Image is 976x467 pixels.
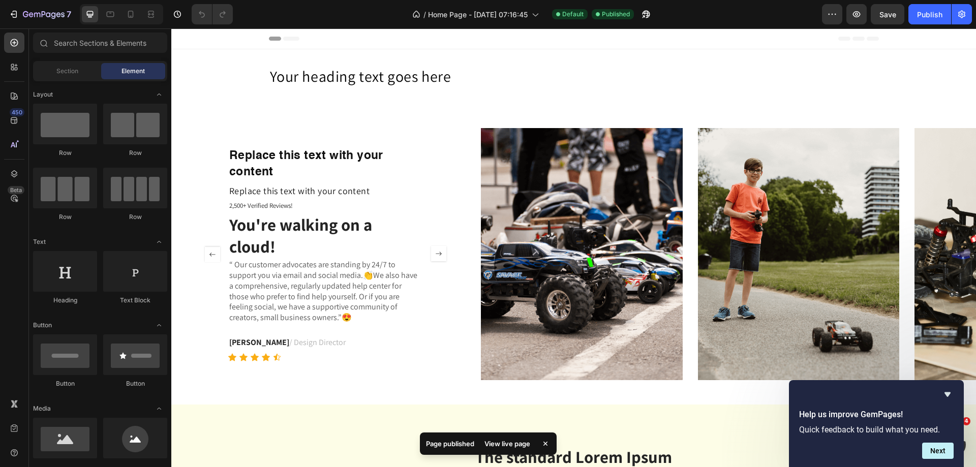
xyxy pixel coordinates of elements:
[917,9,942,20] div: Publish
[799,388,954,459] div: Help us improve GemPages!
[478,437,536,451] div: View live page
[562,10,584,19] span: Default
[33,90,53,99] span: Layout
[799,409,954,421] h2: Help us improve GemPages!
[33,321,52,330] span: Button
[743,100,945,352] img: gempages_432750572815254551-27aff68d-a7a5-4c9b-aa54-719b3ed51ee9.png
[426,439,474,449] p: Page published
[962,417,970,425] span: 4
[33,404,51,413] span: Media
[192,4,233,24] div: Undo/Redo
[310,100,511,352] img: gempages_432750572815254551-fd2fe4dc-43af-458a-83a3-c2b1af1b2639.png
[151,86,167,103] span: Toggle open
[151,317,167,333] span: Toggle open
[121,67,145,76] span: Element
[33,379,97,388] div: Button
[33,33,167,53] input: Search Sections & Elements
[8,186,24,194] div: Beta
[207,417,598,441] h2: The standard Lorem Ipsum
[103,379,167,388] div: Button
[33,237,46,246] span: Text
[10,108,24,116] div: 450
[33,148,97,158] div: Row
[602,10,630,19] span: Published
[908,4,951,24] button: Publish
[103,148,167,158] div: Row
[151,400,167,417] span: Toggle open
[171,28,976,467] iframe: Design area
[103,296,167,305] div: Text Block
[428,9,528,20] span: Home Page - [DATE] 07:16:45
[33,212,97,222] div: Row
[527,100,728,352] img: gempages_432750572815254551-ac5fa402-322c-421c-a75a-a88496e1c94e.png
[871,4,904,24] button: Save
[423,9,426,20] span: /
[922,443,954,459] button: Next question
[4,4,76,24] button: 7
[799,425,954,434] p: Quick feedback to build what you need.
[103,212,167,222] div: Row
[879,10,896,19] span: Save
[941,388,954,400] button: Hide survey
[56,67,78,76] span: Section
[258,216,277,235] button: Carousel Next Arrow
[151,234,167,250] span: Toggle open
[33,296,97,305] div: Heading
[67,8,71,20] p: 7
